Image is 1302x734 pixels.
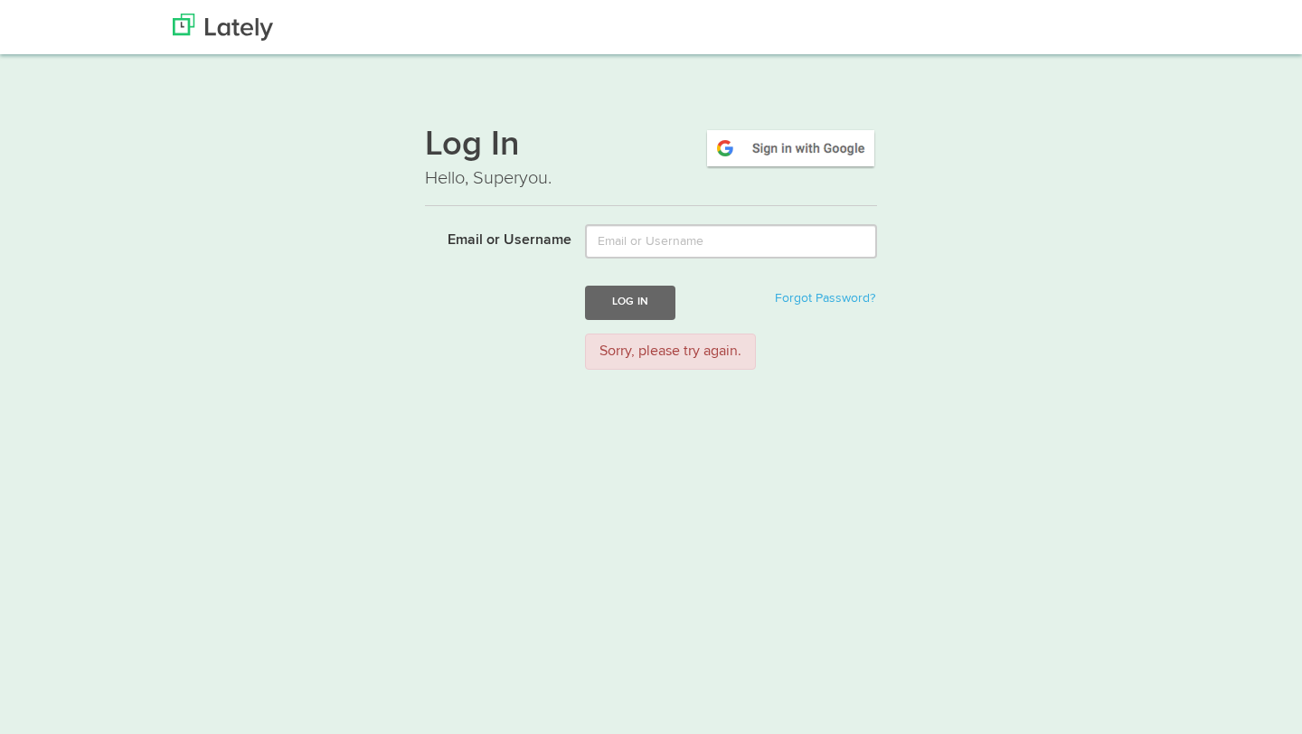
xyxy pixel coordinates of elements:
input: Email or Username [585,224,877,259]
a: Forgot Password? [775,292,875,305]
label: Email or Username [411,224,571,251]
img: Lately [173,14,273,41]
p: Hello, Superyou. [425,165,877,192]
div: Sorry, please try again. [585,334,756,371]
h1: Log In [425,127,877,165]
button: Log In [585,286,675,319]
img: google-signin.png [704,127,877,169]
